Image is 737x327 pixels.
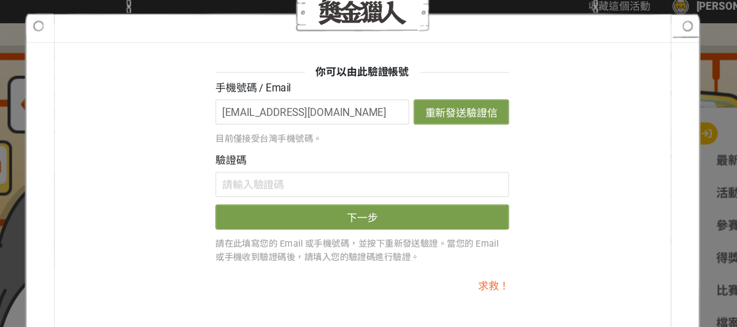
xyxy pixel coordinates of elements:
span: 請在此填寫您的 Email 或手機號碼，並按下重新發送驗證。當您的 Email 或手機收到驗證碼後，請填入您的驗證碼進行驗證。 [247,207,482,226]
span: 目前僅接受台灣手機號碼。 [247,120,335,128]
input: 你的手機號碼或Email [247,91,407,112]
a: 求救！ [465,241,490,251]
input: 請輸入驗證碼 [247,152,490,172]
span: 你可以由此驗證帳號 [321,64,417,74]
label: 驗證碼 [247,136,272,148]
button: 下一步 [247,179,490,199]
label: 手機號碼 / Email [247,75,309,88]
button: 重新發送驗證信 [411,91,490,112]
